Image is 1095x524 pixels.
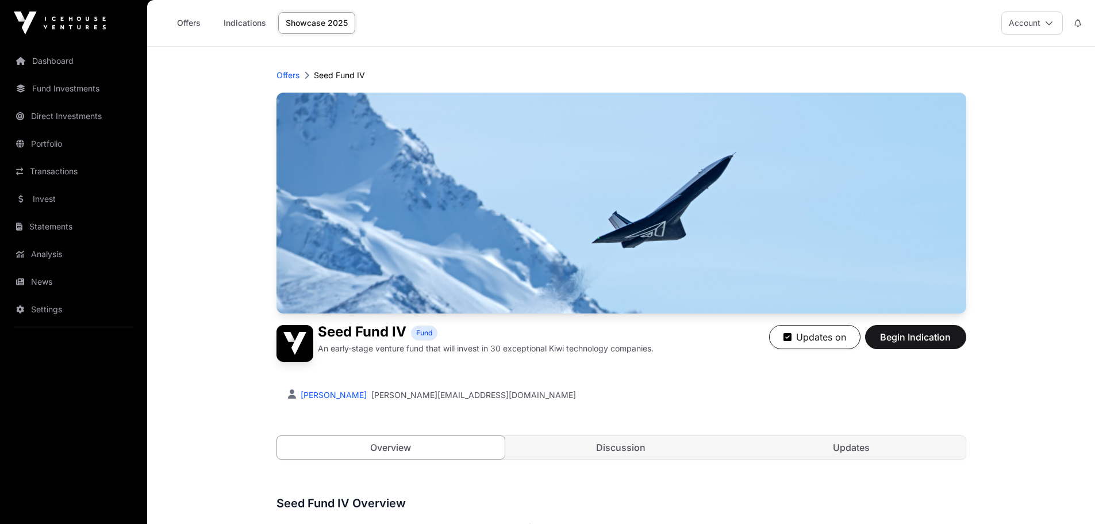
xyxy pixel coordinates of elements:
[276,93,966,313] img: Seed Fund IV
[278,12,355,34] a: Showcase 2025
[9,269,138,294] a: News
[216,12,274,34] a: Indications
[9,242,138,267] a: Analysis
[1038,469,1095,524] iframe: Chat Widget
[9,186,138,212] a: Invest
[318,343,654,354] p: An early-stage venture fund that will invest in 30 exceptional Kiwi technology companies.
[9,159,138,184] a: Transactions
[9,104,138,129] a: Direct Investments
[277,436,966,459] nav: Tabs
[314,70,365,81] p: Seed Fund IV
[879,330,952,344] span: Begin Indication
[9,297,138,322] a: Settings
[276,325,313,362] img: Seed Fund IV
[1001,12,1063,35] button: Account
[276,494,966,512] h3: Seed Fund IV Overview
[507,436,735,459] a: Discussion
[14,12,106,35] img: Icehouse Ventures Logo
[166,12,212,34] a: Offers
[865,336,966,348] a: Begin Indication
[9,131,138,156] a: Portfolio
[9,76,138,101] a: Fund Investments
[371,389,576,401] a: [PERSON_NAME][EMAIL_ADDRESS][DOMAIN_NAME]
[9,214,138,239] a: Statements
[298,390,367,400] a: [PERSON_NAME]
[737,436,966,459] a: Updates
[276,435,506,460] a: Overview
[276,70,299,81] a: Offers
[318,325,406,341] h1: Seed Fund IV
[769,325,860,349] button: Updates on
[865,325,966,349] button: Begin Indication
[9,48,138,74] a: Dashboard
[416,328,432,338] span: Fund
